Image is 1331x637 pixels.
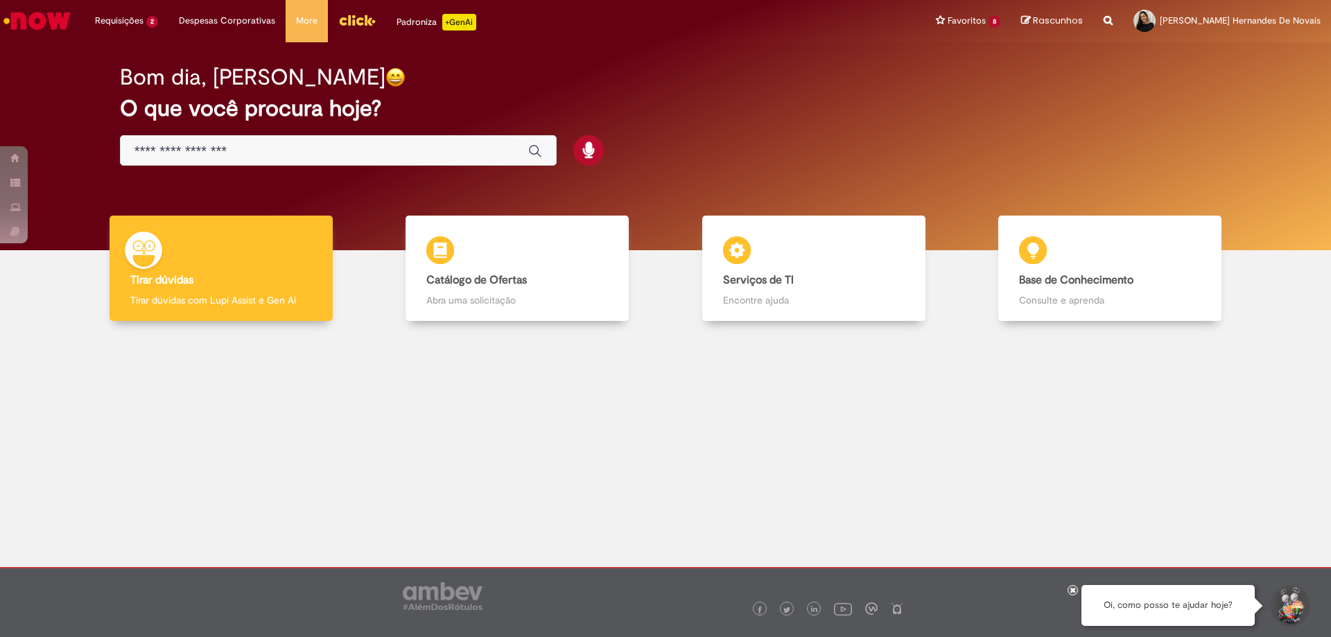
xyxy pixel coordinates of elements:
img: happy-face.png [385,67,406,87]
img: logo_footer_naosei.png [891,602,903,615]
p: +GenAi [442,14,476,30]
span: [PERSON_NAME] Hernandes De Novais [1160,15,1321,26]
span: Requisições [95,14,143,28]
span: 2 [146,16,158,28]
h2: Bom dia, [PERSON_NAME] [120,65,385,89]
p: Consulte e aprenda [1019,293,1201,307]
a: Serviços de TI Encontre ajuda [665,216,962,322]
p: Tirar dúvidas com Lupi Assist e Gen Ai [130,293,312,307]
span: More [296,14,317,28]
b: Base de Conhecimento [1019,273,1133,287]
span: Favoritos [948,14,986,28]
p: Encontre ajuda [723,293,905,307]
a: Catálogo de Ofertas Abra uma solicitação [369,216,666,322]
img: click_logo_yellow_360x200.png [338,10,376,30]
div: Padroniza [397,14,476,30]
a: Rascunhos [1021,15,1083,28]
span: Despesas Corporativas [179,14,275,28]
img: logo_footer_linkedin.png [811,606,818,614]
span: 8 [989,16,1000,28]
a: Tirar dúvidas Tirar dúvidas com Lupi Assist e Gen Ai [73,216,369,322]
span: Rascunhos [1033,14,1083,27]
img: ServiceNow [1,7,73,35]
div: Oi, como posso te ajudar hoje? [1081,585,1255,626]
img: logo_footer_workplace.png [865,602,878,615]
h2: O que você procura hoje? [120,96,1212,121]
b: Tirar dúvidas [130,273,193,287]
img: logo_footer_facebook.png [756,607,763,613]
p: Abra uma solicitação [426,293,608,307]
img: logo_footer_twitter.png [783,607,790,613]
button: Iniciar Conversa de Suporte [1269,585,1310,627]
b: Serviços de TI [723,273,794,287]
img: logo_footer_ambev_rotulo_gray.png [403,582,482,610]
b: Catálogo de Ofertas [426,273,527,287]
a: Base de Conhecimento Consulte e aprenda [962,216,1259,322]
img: logo_footer_youtube.png [834,600,852,618]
